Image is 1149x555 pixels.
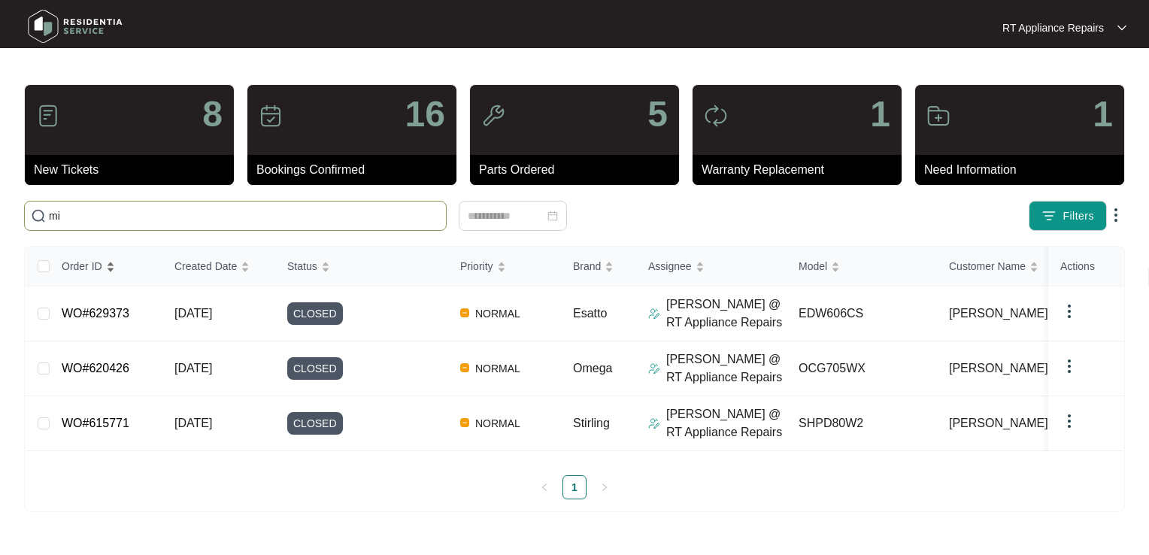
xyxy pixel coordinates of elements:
[648,417,660,429] img: Assigner Icon
[287,302,343,325] span: CLOSED
[949,359,1048,378] span: [PERSON_NAME]
[174,258,237,274] span: Created Date
[648,362,660,375] img: Assigner Icon
[202,96,223,132] p: 8
[256,161,456,179] p: Bookings Confirmed
[799,258,827,274] span: Model
[924,161,1124,179] p: Need Information
[62,307,129,320] a: WO#629373
[949,258,1026,274] span: Customer Name
[1002,20,1104,35] p: RT Appliance Repairs
[49,208,440,224] input: Search by Order Id, Assignee Name, Customer Name, Brand and Model
[600,483,609,492] span: right
[937,247,1087,287] th: Customer Name
[162,247,275,287] th: Created Date
[787,396,937,451] td: SHPD80W2
[174,417,212,429] span: [DATE]
[1048,247,1123,287] th: Actions
[593,475,617,499] li: Next Page
[1107,206,1125,224] img: dropdown arrow
[593,475,617,499] button: right
[62,258,102,274] span: Order ID
[787,341,937,396] td: OCG705WX
[573,307,607,320] span: Esatto
[1060,412,1078,430] img: dropdown arrow
[563,476,586,499] a: 1
[31,208,46,223] img: search-icon
[573,362,612,375] span: Omega
[460,363,469,372] img: Vercel Logo
[666,405,787,441] p: [PERSON_NAME] @ RT Appliance Repairs
[460,308,469,317] img: Vercel Logo
[1029,201,1107,231] button: filter iconFilters
[1060,302,1078,320] img: dropdown arrow
[36,104,60,128] img: icon
[469,359,526,378] span: NORMAL
[259,104,283,128] img: icon
[787,287,937,341] td: EDW606CS
[469,414,526,432] span: NORMAL
[1117,24,1126,32] img: dropdown arrow
[647,96,668,132] p: 5
[949,414,1048,432] span: [PERSON_NAME]
[532,475,556,499] li: Previous Page
[460,258,493,274] span: Priority
[870,96,890,132] p: 1
[573,417,610,429] span: Stirling
[275,247,448,287] th: Status
[479,161,679,179] p: Parts Ordered
[702,161,902,179] p: Warranty Replacement
[460,418,469,427] img: Vercel Logo
[562,475,587,499] li: 1
[448,247,561,287] th: Priority
[405,96,445,132] p: 16
[287,357,343,380] span: CLOSED
[926,104,950,128] img: icon
[636,247,787,287] th: Assignee
[23,4,128,49] img: residentia service logo
[1060,357,1078,375] img: dropdown arrow
[573,258,601,274] span: Brand
[50,247,162,287] th: Order ID
[469,305,526,323] span: NORMAL
[287,258,317,274] span: Status
[34,161,234,179] p: New Tickets
[62,417,129,429] a: WO#615771
[287,412,343,435] span: CLOSED
[540,483,549,492] span: left
[1063,208,1094,224] span: Filters
[174,307,212,320] span: [DATE]
[62,362,129,375] a: WO#620426
[704,104,728,128] img: icon
[666,296,787,332] p: [PERSON_NAME] @ RT Appliance Repairs
[1093,96,1113,132] p: 1
[532,475,556,499] button: left
[648,308,660,320] img: Assigner Icon
[648,258,692,274] span: Assignee
[174,362,212,375] span: [DATE]
[666,350,787,387] p: [PERSON_NAME] @ RT Appliance Repairs
[1041,208,1057,223] img: filter icon
[481,104,505,128] img: icon
[561,247,636,287] th: Brand
[949,305,1048,323] span: [PERSON_NAME]
[787,247,937,287] th: Model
